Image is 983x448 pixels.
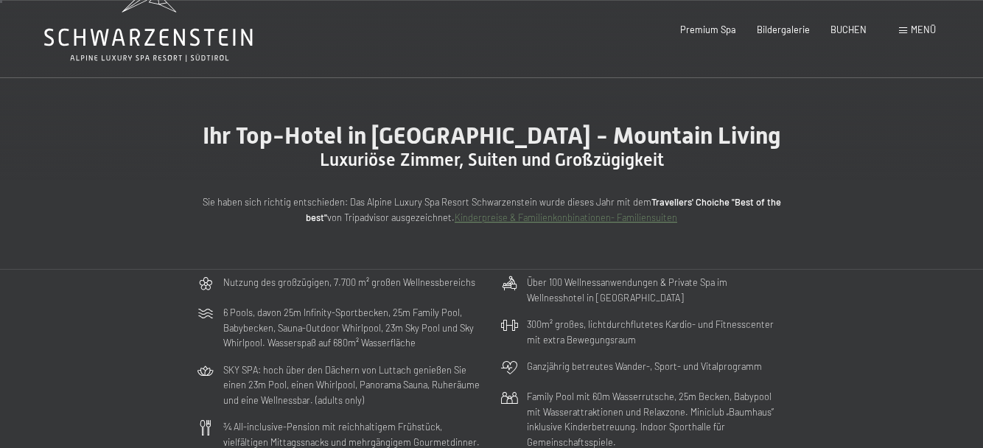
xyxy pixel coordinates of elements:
strong: Travellers' Choiche "Best of the best" [306,196,781,223]
p: 6 Pools, davon 25m Infinity-Sportbecken, 25m Family Pool, Babybecken, Sauna-Outdoor Whirlpool, 23... [223,305,483,350]
p: Über 100 Wellnessanwendungen & Private Spa im Wellnesshotel in [GEOGRAPHIC_DATA] [527,275,786,305]
p: Sie haben sich richtig entschieden: Das Alpine Luxury Spa Resort Schwarzenstein wurde dieses Jahr... [197,195,786,225]
p: SKY SPA: hoch über den Dächern von Luttach genießen Sie einen 23m Pool, einen Whirlpool, Panorama... [223,363,483,407]
p: Ganzjährig betreutes Wander-, Sport- und Vitalprogramm [527,359,762,374]
p: Nutzung des großzügigen, 7.700 m² großen Wellnessbereichs [223,275,475,290]
span: Ihr Top-Hotel in [GEOGRAPHIC_DATA] - Mountain Living [203,122,781,150]
span: Luxuriöse Zimmer, Suiten und Großzügigkeit [320,150,664,170]
a: Kinderpreise & Familienkonbinationen- Familiensuiten [455,211,677,223]
a: BUCHEN [830,24,867,35]
a: Premium Spa [680,24,736,35]
p: 300m² großes, lichtdurchflutetes Kardio- und Fitnesscenter mit extra Bewegungsraum [527,317,786,347]
span: Menü [911,24,936,35]
a: Bildergalerie [757,24,810,35]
